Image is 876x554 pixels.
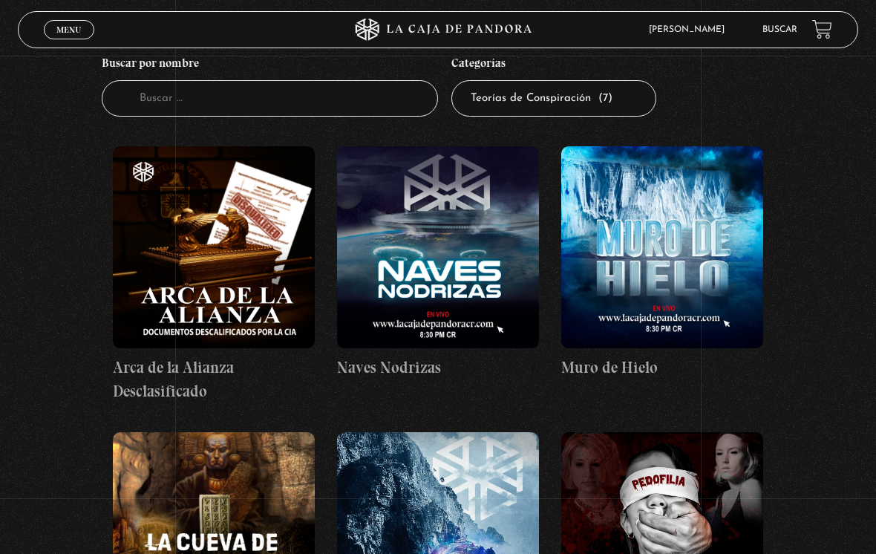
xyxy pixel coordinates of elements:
[812,19,832,39] a: View your shopping cart
[762,25,797,34] a: Buscar
[641,25,739,34] span: [PERSON_NAME]
[561,146,763,379] a: Muro de Hielo
[113,356,315,403] h4: Arca de la Alianza Desclasificado
[113,146,315,403] a: Arca de la Alianza Desclasificado
[451,49,656,80] h4: Categorías
[561,356,763,379] h4: Muro de Hielo
[337,356,539,379] h4: Naves Nodrizas
[102,49,438,80] h4: Buscar por nombre
[52,38,87,48] span: Cerrar
[337,146,539,379] a: Naves Nodrizas
[56,25,81,34] span: Menu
